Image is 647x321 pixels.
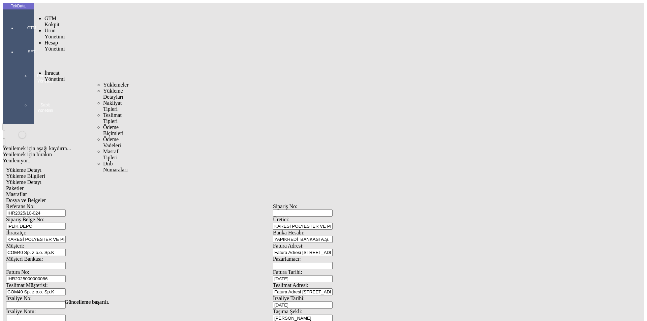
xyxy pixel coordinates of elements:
span: Sipariş No: [273,203,297,209]
span: Yükleme Detayı [6,167,41,173]
span: Fatura No: [6,269,29,275]
span: İrsaliye Notu: [6,309,36,314]
span: Pazarlamacı: [273,256,301,262]
div: Güncelleme başarılı. [65,299,582,305]
span: Ödeme Vadeleri [103,136,121,148]
div: Yenileniyor... [3,158,543,164]
span: Müşteri: [6,243,24,249]
span: Teslimat Adresi: [273,282,308,288]
span: Yükleme Bilgileri [6,173,45,179]
span: Masraflar [6,191,27,197]
span: Taşıma Şekli: [273,309,302,314]
span: Sipariş Belge No: [6,217,44,222]
span: Üretici: [273,217,289,222]
span: Teslimat Tipleri [103,112,122,124]
span: SET [22,49,42,55]
span: Diib Numaraları [103,161,128,172]
span: Masraf Tipleri [103,149,118,160]
span: İrsaliye Tarihi: [273,295,305,301]
div: Yenilemek için bırakın [3,152,543,158]
span: GTM Kokpit [44,15,59,27]
span: Ödeme Biçimleri [103,124,123,136]
span: Nakliyat Tipleri [103,100,122,112]
span: İhracat Yönetimi [44,70,65,82]
span: Banka Hesabı: [273,230,305,235]
span: Teslimat Müşterisi: [6,282,48,288]
span: Fatura Tarihi: [273,269,302,275]
span: Yükleme Detayları [103,88,123,100]
span: Yüklemeler [103,82,129,88]
div: TekData [3,3,34,9]
span: Fatura Adresi: [273,243,304,249]
span: Referans No: [6,203,35,209]
span: Yükleme Detayı [6,179,41,185]
span: Müşteri Bankası: [6,256,43,262]
span: İhracatçı: [6,230,26,235]
span: İrsaliye No: [6,295,32,301]
span: Hesap Yönetimi [44,40,65,52]
span: Paketler [6,185,24,191]
div: Yenilemek için aşağı kaydırın... [3,146,543,152]
span: Dosya ve Belgeler [6,197,46,203]
span: Ürün Yönetimi [44,28,65,39]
